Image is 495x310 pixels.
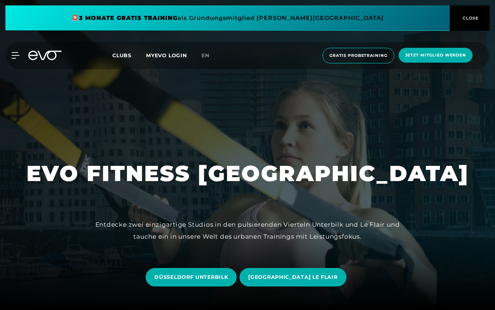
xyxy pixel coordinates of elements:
[461,15,479,21] span: CLOSE
[396,48,475,63] a: Jetzt Mitglied werden
[240,263,349,292] a: [GEOGRAPHIC_DATA] LE FLAIR
[248,273,337,281] span: [GEOGRAPHIC_DATA] LE FLAIR
[450,5,490,31] button: CLOSE
[95,219,400,242] div: Entdecke zwei einzigartige Studios in den pulsierenden Vierteln Unterbilk und Le Flair und tauche...
[146,52,187,59] a: MYEVO LOGIN
[201,52,209,59] span: en
[329,53,387,59] span: Gratis Probetraining
[26,159,469,188] h1: EVO FITNESS [GEOGRAPHIC_DATA]
[112,52,146,59] a: Clubs
[201,51,218,60] a: en
[405,52,466,58] span: Jetzt Mitglied werden
[320,48,396,63] a: Gratis Probetraining
[112,52,132,59] span: Clubs
[154,273,228,281] span: DÜSSELDORF UNTERBILK
[146,263,240,292] a: DÜSSELDORF UNTERBILK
